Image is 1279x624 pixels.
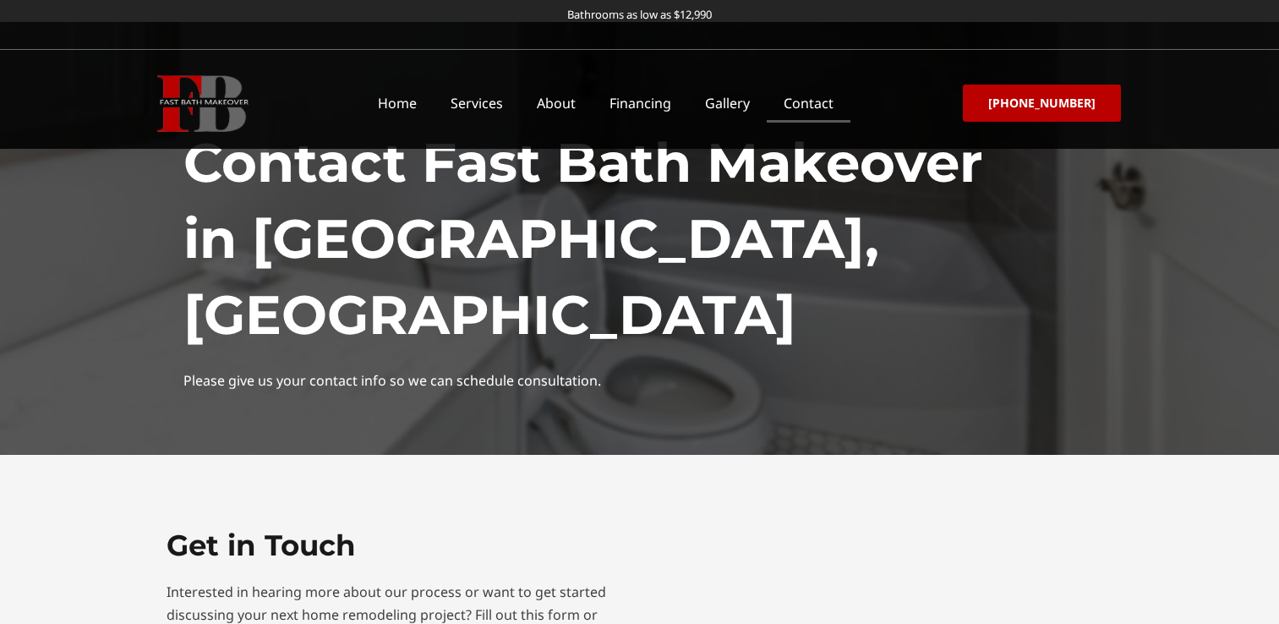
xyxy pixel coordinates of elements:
span: [PHONE_NUMBER] [988,97,1096,109]
img: Fast Bath Makeover icon [157,75,249,132]
h2: Get in Touch [167,527,631,564]
a: About [520,84,593,123]
a: [PHONE_NUMBER] [963,85,1121,122]
a: Services [434,84,520,123]
a: Home [361,84,434,123]
p: Please give us your contact info so we can schedule consultation. [183,369,1096,392]
a: Contact [767,84,850,123]
h1: Contact Fast Bath Makeover in [GEOGRAPHIC_DATA], [GEOGRAPHIC_DATA] [183,125,1096,353]
a: Gallery [688,84,767,123]
a: Financing [593,84,688,123]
